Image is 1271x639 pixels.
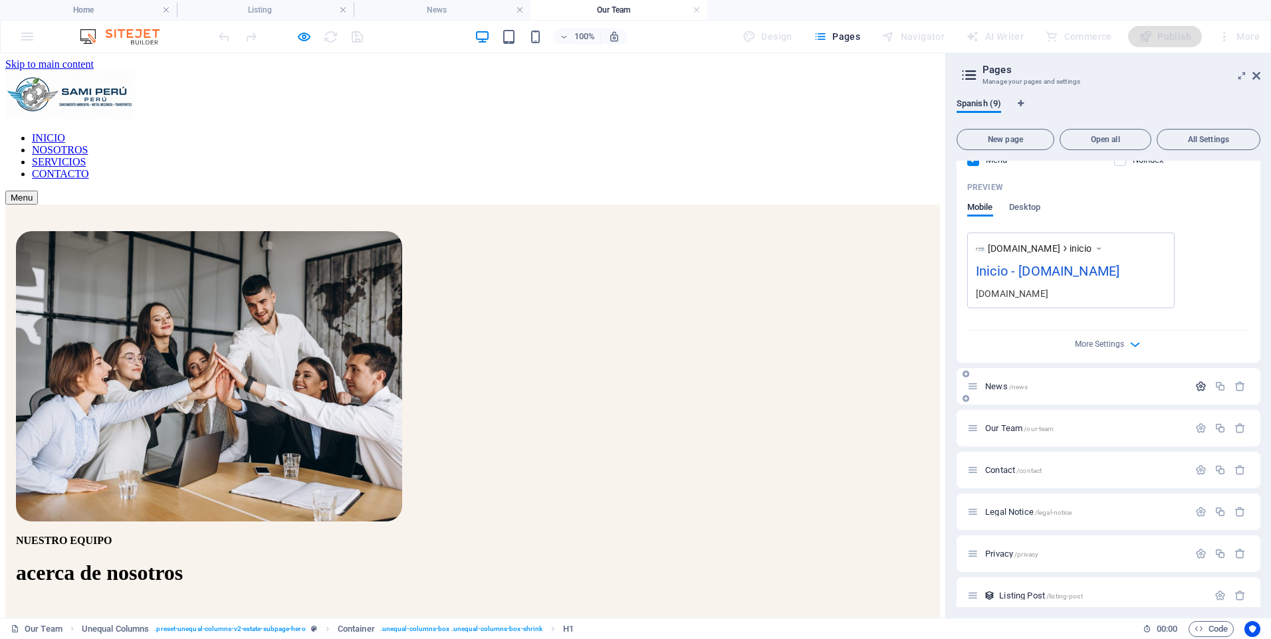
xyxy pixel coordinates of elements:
[982,64,1260,76] h2: Pages
[1163,136,1254,143] span: All Settings
[1195,548,1207,559] div: Settings
[963,136,1048,143] span: New page
[967,202,1040,227] div: Preview
[5,5,94,17] a: Skip to main content
[1189,621,1234,637] button: Code
[1195,422,1207,434] div: Settings
[1234,381,1246,392] div: Remove
[981,424,1189,432] div: Our Team/our-team
[957,129,1054,150] button: New page
[1157,621,1177,637] span: 00 00
[1060,129,1151,150] button: Open all
[981,382,1189,391] div: News/news
[976,261,1166,287] div: Inicio - [DOMAIN_NAME]
[957,98,1260,124] div: Language Tabs
[814,30,860,43] span: Pages
[982,76,1234,88] h3: Manage your pages and settings
[354,3,530,17] h4: News
[737,26,798,47] div: Design (Ctrl+Alt+Y)
[957,96,1001,114] span: Spanish (9)
[985,465,1042,475] span: Click to open page
[999,591,1082,600] span: Click to open page
[1234,590,1246,601] div: Remove
[1244,621,1260,637] button: Usercentrics
[1133,154,1176,166] p: Instruct search engines to exclude this page from search results.
[296,29,312,45] button: Click here to leave preview mode and continue editing
[1234,506,1246,517] div: Remove
[1009,383,1028,391] span: /news
[608,31,620,43] i: On resize automatically adjust zoom level to fit chosen device.
[154,621,305,637] span: . preset-unequal-columns-v2-estate-subpage-hero
[976,244,984,253] img: favicon_crisp-KyDlxLtNGjLrSCplSGF6Tg-nzad2bNA4clWHVcuM3e_0Q.png
[1101,336,1117,352] button: More Settings
[985,507,1072,517] span: Click to open page
[1143,621,1178,637] h6: Session time
[985,381,1028,391] span: News
[554,29,601,45] button: 100%
[1214,506,1226,517] div: Duplicate
[1157,129,1260,150] button: All Settings
[1195,506,1207,517] div: Settings
[563,621,574,637] span: Click to select. Double-click to edit
[1214,590,1226,601] div: Settings
[984,590,995,601] div: This layout is used as a template for all items (e.g. a blog post) of this collection. The conten...
[1024,425,1054,432] span: /our-team
[988,242,1060,255] span: [DOMAIN_NAME]
[1214,464,1226,476] div: Duplicate
[985,549,1038,559] span: Click to open page
[995,591,1208,600] div: Listing Post/listing-post
[1014,551,1038,558] span: /privacy
[985,423,1054,433] span: Our Team
[1195,381,1207,392] div: Settings
[380,621,542,637] span: . unequal-columns-box .unequal-columns-box-shrink
[808,26,866,47] button: Pages
[1035,509,1072,516] span: /legal-notice
[981,507,1189,516] div: Legal Notice/legal-notice
[1195,621,1228,637] span: Code
[1234,548,1246,559] div: Remove
[1214,422,1226,434] div: Duplicate
[1234,422,1246,434] div: Remove
[976,286,1166,300] div: [DOMAIN_NAME]
[82,621,574,637] nav: breadcrumb
[311,625,317,632] i: This element is a customizable preset
[1195,464,1207,476] div: Settings
[76,29,176,45] img: Editor Logo
[967,182,1003,193] p: Preview of your page in search results
[981,549,1189,558] div: Privacy/privacy
[1046,593,1083,600] span: /listing-post
[981,466,1189,474] div: Contact/contact
[1066,136,1145,143] span: Open all
[1009,199,1041,218] span: Desktop
[986,154,1029,166] p: Define if you want this page to be shown in auto-generated navigation.
[1234,464,1246,476] div: Remove
[1070,242,1092,255] span: inicio
[967,199,993,218] span: Mobile
[1016,467,1042,474] span: /contact
[1075,339,1124,349] span: More Settings
[574,29,595,45] h6: 100%
[1214,548,1226,559] div: Duplicate
[338,621,375,637] span: Click to select. Double-click to edit
[1166,624,1168,634] span: :
[177,3,354,17] h4: Listing
[530,3,707,17] h4: Our Team
[11,621,62,637] a: Click to cancel selection. Double-click to open Pages
[82,621,149,637] span: Click to select. Double-click to edit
